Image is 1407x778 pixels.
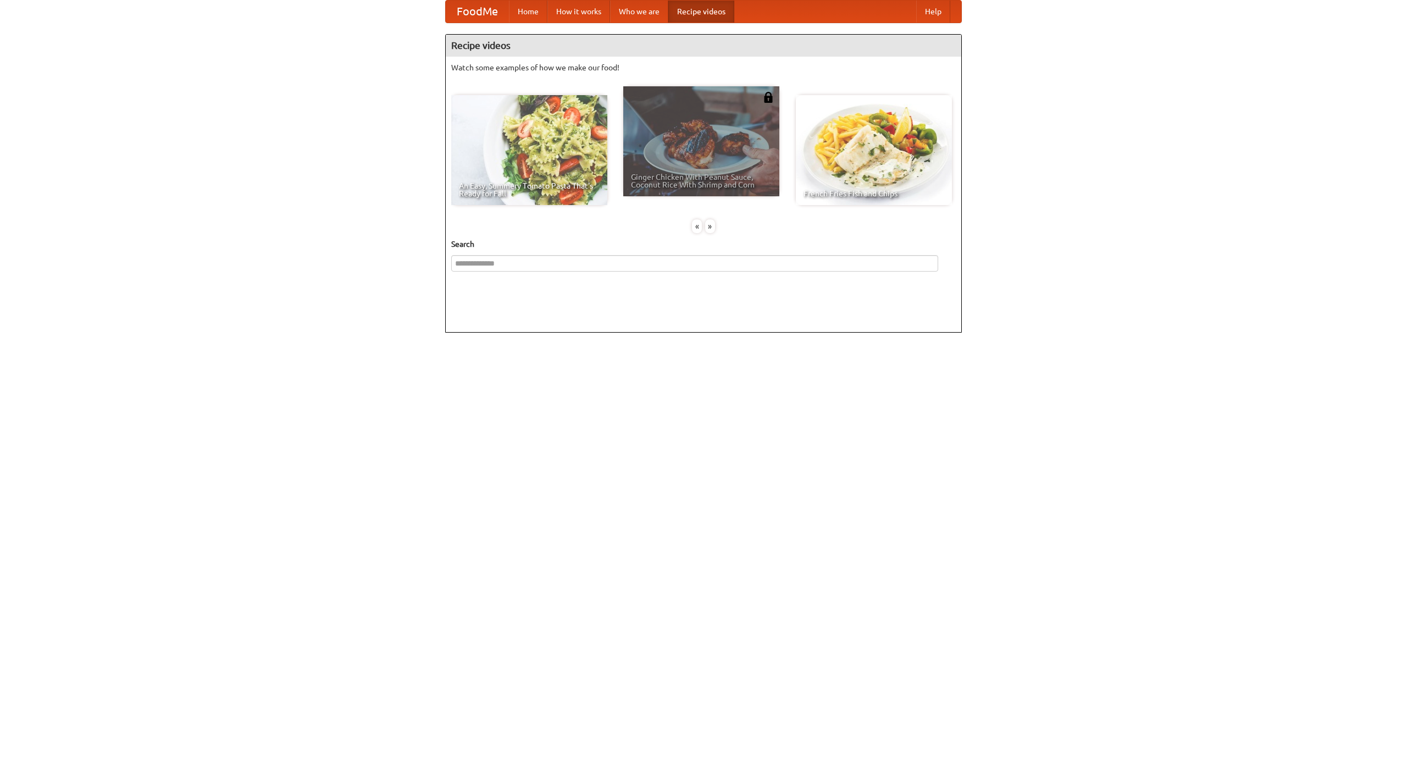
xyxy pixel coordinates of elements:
[451,95,607,205] a: An Easy, Summery Tomato Pasta That's Ready for Fall
[446,1,509,23] a: FoodMe
[610,1,668,23] a: Who we are
[451,239,956,250] h5: Search
[705,219,715,233] div: »
[692,219,702,233] div: «
[796,95,952,205] a: French Fries Fish and Chips
[804,190,944,197] span: French Fries Fish and Chips
[547,1,610,23] a: How it works
[451,62,956,73] p: Watch some examples of how we make our food!
[459,182,600,197] span: An Easy, Summery Tomato Pasta That's Ready for Fall
[446,35,961,57] h4: Recipe videos
[668,1,734,23] a: Recipe videos
[763,92,774,103] img: 483408.png
[509,1,547,23] a: Home
[916,1,950,23] a: Help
